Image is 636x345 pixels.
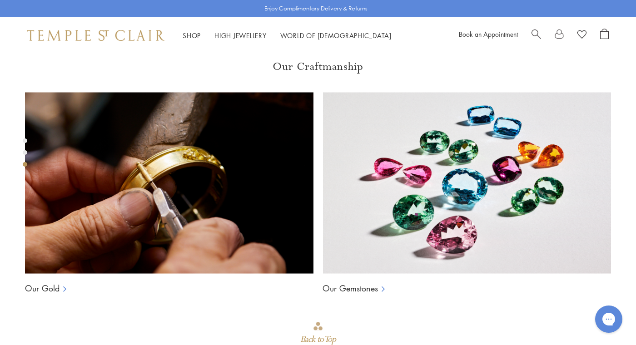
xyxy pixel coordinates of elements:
[183,31,201,40] a: ShopShop
[183,30,392,41] nav: Main navigation
[323,92,611,274] img: Ball Chains
[323,283,378,294] a: Our Gemstones
[214,31,267,40] a: High JewelleryHigh Jewellery
[280,31,392,40] a: World of [DEMOGRAPHIC_DATA]World of [DEMOGRAPHIC_DATA]
[23,136,27,174] div: Product gallery navigation
[25,283,60,294] a: Our Gold
[459,30,518,39] a: Book an Appointment
[532,29,541,42] a: Search
[591,302,627,336] iframe: Gorgias live chat messenger
[27,30,164,41] img: Temple St. Clair
[577,29,586,42] a: View Wishlist
[25,92,313,274] img: Ball Chains
[264,4,368,13] p: Enjoy Complimentary Delivery & Returns
[25,59,611,74] h3: Our Craftmanship
[600,29,609,42] a: Open Shopping Bag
